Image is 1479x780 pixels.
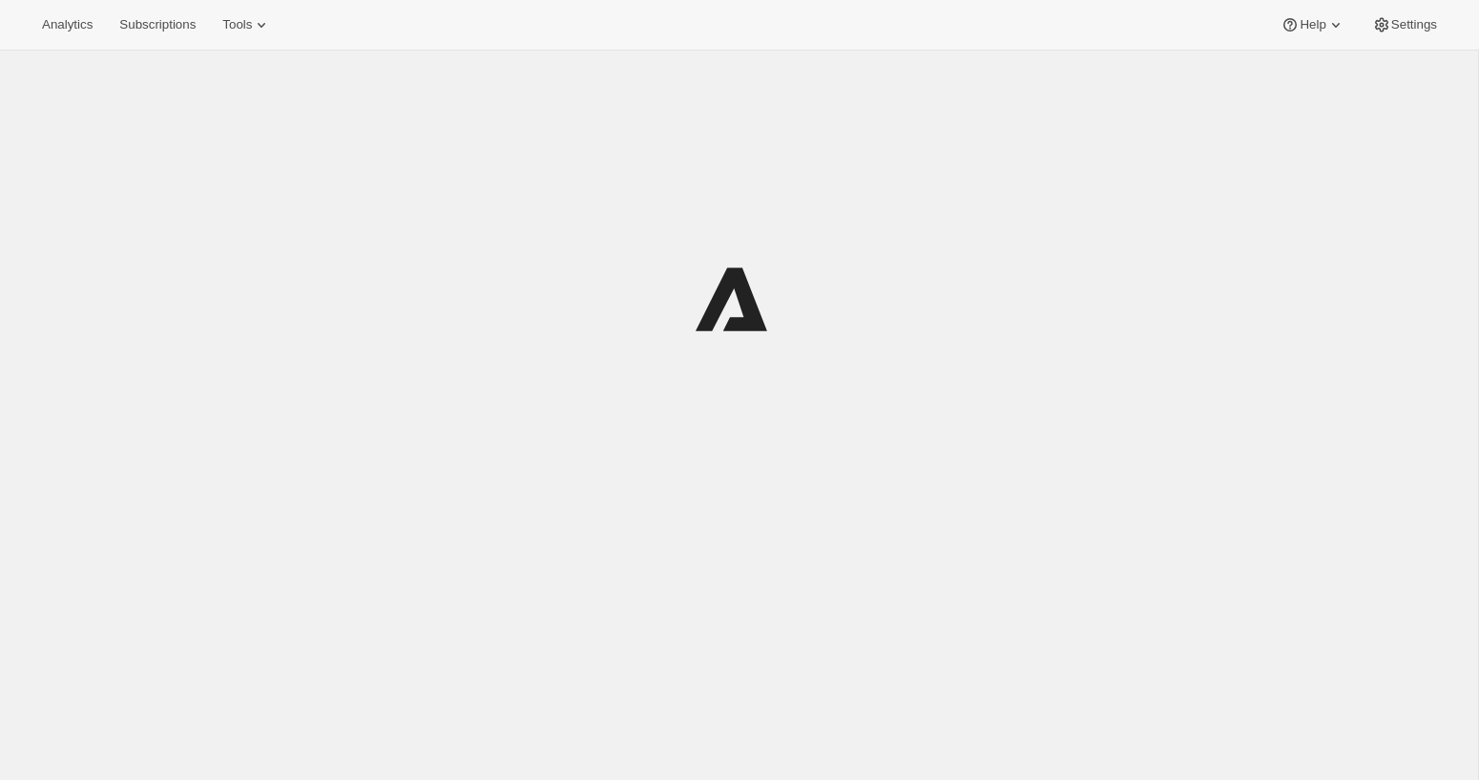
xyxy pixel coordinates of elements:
button: Tools [211,11,282,38]
button: Subscriptions [108,11,207,38]
span: Settings [1391,17,1437,32]
span: Subscriptions [119,17,196,32]
button: Help [1269,11,1356,38]
button: Analytics [31,11,104,38]
span: Tools [222,17,252,32]
button: Settings [1361,11,1448,38]
span: Help [1300,17,1325,32]
span: Analytics [42,17,93,32]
